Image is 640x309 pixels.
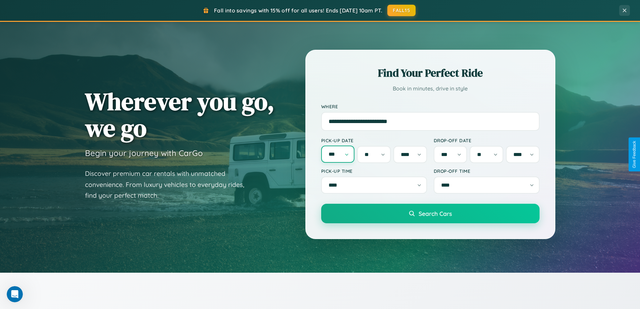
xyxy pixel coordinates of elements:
[387,5,416,16] button: FALL15
[434,168,540,174] label: Drop-off Time
[321,138,427,143] label: Pick-up Date
[85,88,274,141] h1: Wherever you go, we go
[321,104,540,109] label: Where
[85,168,253,201] p: Discover premium car rentals with unmatched convenience. From luxury vehicles to everyday rides, ...
[7,286,23,302] iframe: Intercom live chat
[632,141,637,168] div: Give Feedback
[85,148,203,158] h3: Begin your journey with CarGo
[419,210,452,217] span: Search Cars
[214,7,382,14] span: Fall into savings with 15% off for all users! Ends [DATE] 10am PT.
[321,204,540,223] button: Search Cars
[434,138,540,143] label: Drop-off Date
[321,66,540,80] h2: Find Your Perfect Ride
[321,168,427,174] label: Pick-up Time
[321,84,540,93] p: Book in minutes, drive in style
